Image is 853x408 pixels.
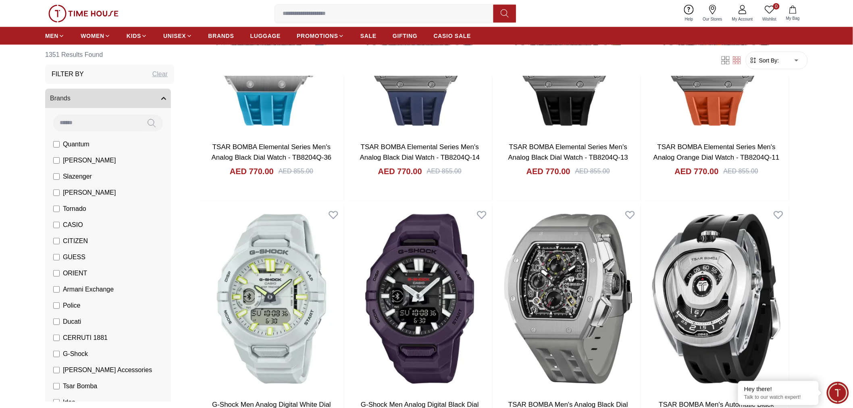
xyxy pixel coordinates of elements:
[378,166,422,177] h4: AED 770.00
[526,166,570,177] h4: AED 770.00
[783,15,803,21] span: My Bag
[63,252,85,262] span: GUESS
[496,204,641,393] img: TSAR BOMBA Men's Analog Black Dial Watch - TB8214 C-Grey
[53,222,60,228] input: CASIO
[508,143,628,161] a: TSAR BOMBA Elemental Series Men's Analog Black Dial Watch - TB8204Q-13
[212,143,332,161] a: TSAR BOMBA Elemental Series Men's Analog Black Dial Watch - TB8204Q-36
[53,367,60,373] input: [PERSON_NAME] Accessories
[781,4,805,23] button: My Bag
[127,29,147,43] a: KIDS
[45,29,64,43] a: MEN
[45,89,171,108] button: Brands
[360,32,377,40] span: SALE
[682,16,697,22] span: Help
[53,189,60,196] input: [PERSON_NAME]
[427,167,462,176] div: AED 855.00
[152,69,168,79] div: Clear
[127,32,141,40] span: KIDS
[81,32,104,40] span: WOMEN
[208,29,234,43] a: BRANDS
[827,382,849,404] div: Chat Widget
[758,3,781,24] a: 0Wishlist
[360,29,377,43] a: SALE
[53,335,60,341] input: CERRUTI 1881
[63,236,88,246] span: CITIZEN
[724,167,758,176] div: AED 855.00
[250,29,281,43] a: LUGGAGE
[63,333,108,343] span: CERRUTI 1881
[360,143,480,161] a: TSAR BOMBA Elemental Series Men's Analog Black Dial Watch - TB8204Q-14
[434,29,471,43] a: CASIO SALE
[63,301,81,310] span: Police
[63,220,83,230] span: CASIO
[63,349,88,359] span: G-Shock
[297,32,338,40] span: PROMOTIONS
[744,394,813,401] p: Talk to our watch expert!
[163,32,186,40] span: UNISEX
[53,383,60,389] input: Tsar Bomba
[53,318,60,325] input: Ducati
[773,3,780,10] span: 0
[393,29,418,43] a: GIFTING
[53,302,60,309] input: Police
[63,381,97,391] span: Tsar Bomba
[680,3,698,24] a: Help
[749,56,779,65] button: Sort By:
[45,32,58,40] span: MEN
[63,188,116,198] span: [PERSON_NAME]
[757,56,779,65] span: Sort By:
[63,365,152,375] span: [PERSON_NAME] Accessories
[230,166,274,177] h4: AED 770.00
[53,399,60,406] input: Idee
[50,94,71,103] span: Brands
[45,45,174,65] h6: 1351 Results Found
[163,29,192,43] a: UNISEX
[53,206,60,212] input: Tornado
[698,3,727,24] a: Our Stores
[434,32,471,40] span: CASIO SALE
[744,385,813,393] div: Hey there!
[63,269,87,278] span: ORIENT
[53,157,60,164] input: [PERSON_NAME]
[53,270,60,277] input: ORIENT
[53,254,60,260] input: GUESS
[653,143,780,161] a: TSAR BOMBA Elemental Series Men's Analog Orange Dial Watch - TB8204Q-11
[81,29,110,43] a: WOMEN
[208,32,234,40] span: BRANDS
[53,141,60,148] input: Quantum
[250,32,281,40] span: LUGGAGE
[53,351,60,357] input: G-Shock
[575,167,610,176] div: AED 855.00
[63,204,86,214] span: Tornado
[297,29,344,43] a: PROMOTIONS
[53,238,60,244] input: CITIZEN
[63,285,114,294] span: Armani Exchange
[63,156,116,165] span: [PERSON_NAME]
[52,69,84,79] h3: Filter By
[729,16,756,22] span: My Account
[759,16,780,22] span: Wishlist
[63,172,92,181] span: Slazenger
[63,139,89,149] span: Quantum
[279,167,313,176] div: AED 855.00
[53,173,60,180] input: Slazenger
[700,16,726,22] span: Our Stores
[48,5,119,23] img: ...
[199,204,344,393] img: G-Shock Men Analog Digital White Dial Watch - GBA-950-7ADR
[644,204,789,393] img: TSAR BOMBA Men's Automatic Black Dial Watch - TB8213A-06 SET
[347,204,492,393] img: G-Shock Men Analog Digital Black Dial Watch - GBA-950-2ADR
[63,398,75,407] span: Idee
[393,32,418,40] span: GIFTING
[53,286,60,293] input: Armani Exchange
[675,166,719,177] h4: AED 770.00
[63,317,81,327] span: Ducati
